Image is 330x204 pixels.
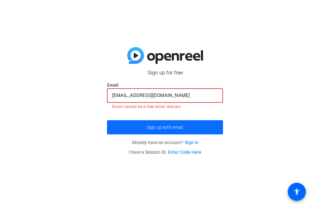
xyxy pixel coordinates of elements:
[127,47,203,64] img: blue-gradient.svg
[132,140,199,145] span: Already have an account?
[107,82,223,88] label: Email
[112,103,218,110] mat-error: Email cannot be a free email domain
[107,120,223,134] button: Sign up with email
[112,92,218,99] input: Enter Email Address
[129,150,201,155] span: I have a Session ID.
[185,140,199,145] a: Sign in
[293,188,301,196] mat-icon: accessibility
[107,69,223,77] p: Sign up for free
[168,150,201,155] a: Enter Code Here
